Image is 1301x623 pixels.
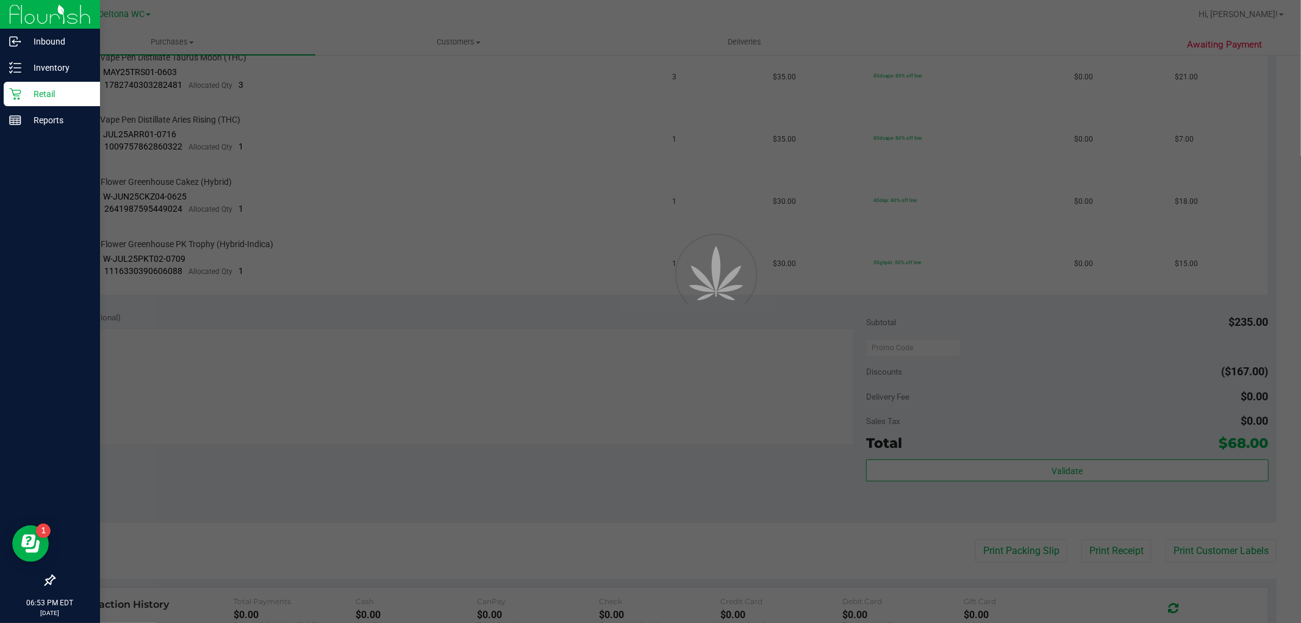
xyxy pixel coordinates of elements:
[5,608,95,618] p: [DATE]
[21,34,95,49] p: Inbound
[21,87,95,101] p: Retail
[9,88,21,100] inline-svg: Retail
[5,597,95,608] p: 06:53 PM EDT
[36,524,51,538] iframe: Resource center unread badge
[9,114,21,126] inline-svg: Reports
[9,62,21,74] inline-svg: Inventory
[9,35,21,48] inline-svg: Inbound
[21,60,95,75] p: Inventory
[21,113,95,128] p: Reports
[12,525,49,562] iframe: Resource center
